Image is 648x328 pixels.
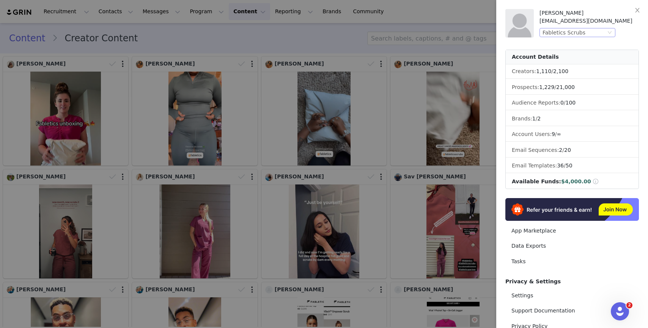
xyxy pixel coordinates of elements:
[559,147,571,153] span: /
[564,147,571,153] span: 20
[607,30,612,36] i: icon: down
[505,239,639,253] a: Data Exports
[557,131,561,137] span: ∞
[505,9,534,37] img: placeholder-profile.jpg
[557,162,572,169] span: /
[532,116,541,122] span: /
[506,96,639,110] li: Audience Reports: /
[536,68,568,74] span: /
[552,131,561,137] span: /
[512,178,561,184] span: Available Funds:
[557,162,564,169] span: 36
[539,84,554,90] span: 1,229
[505,198,639,221] img: Refer & Earn
[505,278,561,284] span: Privacy & Settings
[506,143,639,158] li: Email Sequences:
[626,302,632,308] span: 2
[537,116,541,122] span: 2
[566,162,573,169] span: 50
[611,302,629,320] iframe: Intercom live chat
[506,127,639,142] li: Account Users:
[506,64,639,79] li: Creators:
[566,100,576,106] span: 100
[506,159,639,173] li: Email Templates:
[543,28,585,37] div: Fabletics Scrubs
[505,255,639,269] a: Tasks
[506,50,639,64] div: Account Details
[539,84,575,90] span: /
[506,112,639,126] li: Brands:
[505,289,639,303] a: Settings
[536,68,551,74] span: 1,110
[539,9,639,17] div: [PERSON_NAME]
[553,68,568,74] span: 2,100
[506,80,639,95] li: Prospects:
[505,304,639,318] a: Support Documentation
[532,116,536,122] span: 1
[552,131,555,137] span: 9
[561,178,591,184] span: $4,000.00
[560,100,564,106] span: 0
[505,224,639,238] a: App Marketplace
[539,17,639,25] div: [EMAIL_ADDRESS][DOMAIN_NAME]
[634,7,640,13] i: icon: close
[559,147,562,153] span: 2
[556,84,575,90] span: 21,000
